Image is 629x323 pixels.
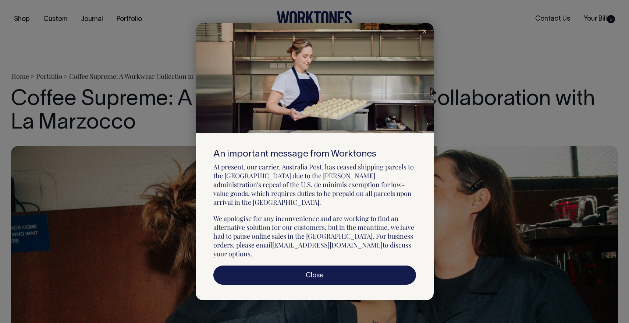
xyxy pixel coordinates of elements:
[196,23,434,133] img: Snowy mountain peak at sunrise
[213,162,416,207] p: At present, our carrier, Australia Post, has ceased shipping parcels to the [GEOGRAPHIC_DATA] due...
[213,266,416,285] a: Close
[213,214,416,258] p: We apologise for any inconvenience and are working to find an alternative solution for our custom...
[213,149,416,159] h6: An important message from Worktones
[272,241,383,249] a: [EMAIL_ADDRESS][DOMAIN_NAME]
